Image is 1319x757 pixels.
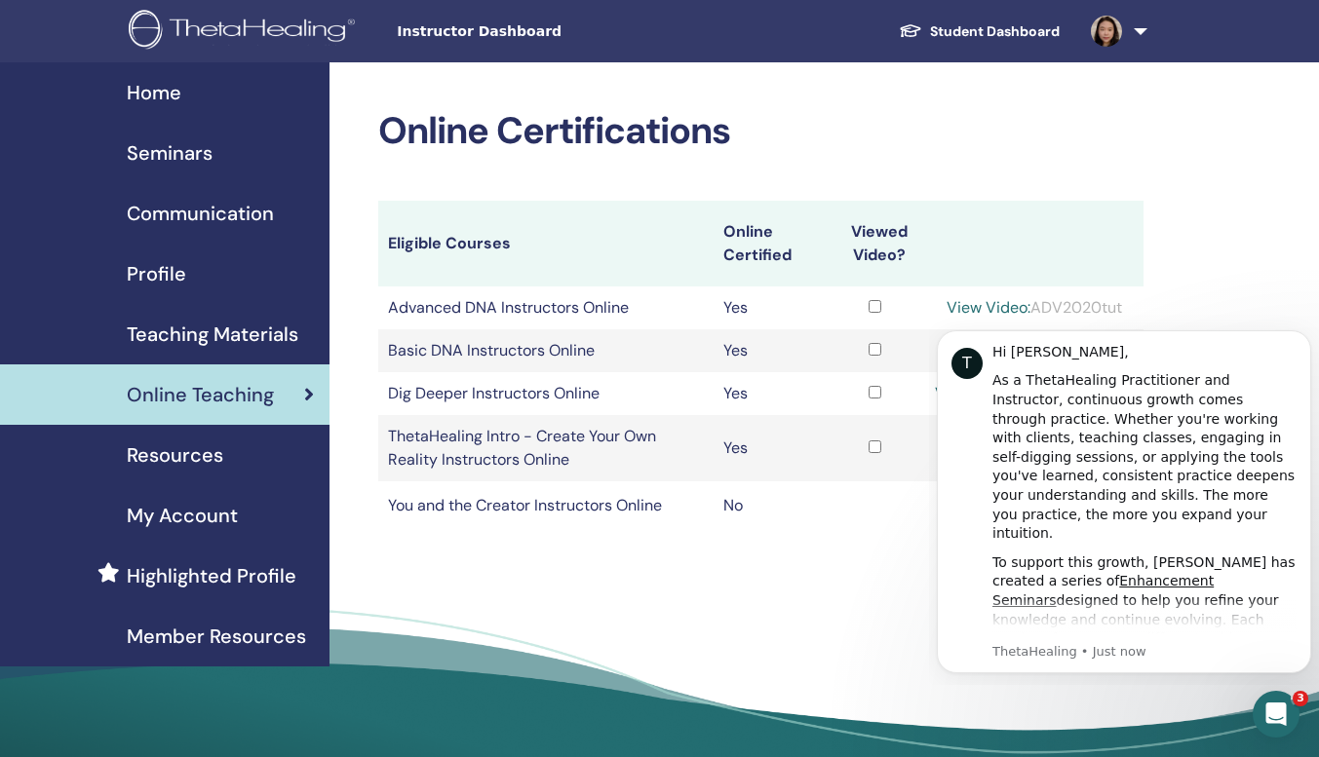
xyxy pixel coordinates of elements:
td: Yes [714,415,825,481]
a: Student Dashboard [883,14,1075,50]
td: You and the Creator Instructors Online [378,481,713,530]
td: No [714,481,825,530]
iframe: Intercom live chat [1253,691,1300,738]
img: default.jpg [1091,16,1122,47]
h2: Online Certifications [378,109,1144,154]
th: Online Certified [714,201,825,286]
img: graduation-cap-white.svg [899,22,922,39]
td: Basic DNA Instructors Online [378,329,713,372]
iframe: Intercom notifications message [929,313,1319,685]
span: Profile [127,259,186,288]
span: Member Resources [127,622,306,651]
span: 3 [1293,691,1308,706]
td: Yes [714,329,825,372]
span: Instructor Dashboard [397,21,689,42]
td: ThetaHealing Intro - Create Your Own Reality Instructors Online [378,415,713,481]
th: Viewed Video? [824,201,925,286]
span: Online Teaching [127,380,274,409]
div: To support this growth, [PERSON_NAME] has created a series of designed to help you refine your kn... [63,241,368,432]
span: My Account [127,501,238,530]
span: Highlighted Profile [127,561,296,590]
td: Yes [714,286,825,329]
span: Teaching Materials [127,320,298,349]
a: View Video: [947,297,1030,318]
img: logo.png [129,10,362,54]
span: Resources [127,440,223,470]
p: Message from ThetaHealing, sent Just now [63,330,368,348]
span: Seminars [127,138,213,168]
div: ADV2020tut [935,296,1134,320]
th: Eligible Courses [378,201,713,286]
span: Communication [127,199,274,228]
span: Home [127,78,181,107]
td: Dig Deeper Instructors Online [378,372,713,415]
td: Yes [714,372,825,415]
td: Advanced DNA Instructors Online [378,286,713,329]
